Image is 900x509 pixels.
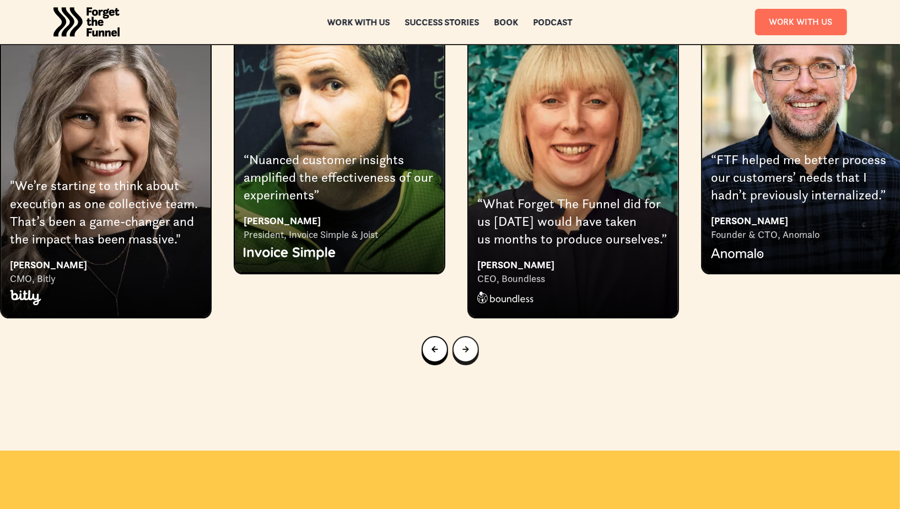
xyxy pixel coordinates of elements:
[477,257,669,272] div: [PERSON_NAME]
[244,151,435,204] div: “Nuanced customer insights amplified the effectiveness of our experiments”
[244,213,435,228] div: [PERSON_NAME]
[405,18,479,26] a: Success Stories
[422,336,448,362] a: Previous slide
[244,228,435,241] div: President, Invoice Simple & Joist
[494,18,519,26] a: Book
[755,9,847,35] a: Work With Us
[10,257,202,272] div: [PERSON_NAME]
[10,272,202,285] div: CMO, Bitly
[477,195,669,248] div: “What Forget The Funnel did for us [DATE] would have taken us months to produce ourselves.”
[533,18,573,26] a: Podcast
[10,177,202,248] div: "We’re starting to think about execution as one collective team. That’s been a game-changer and t...
[327,18,390,26] a: Work with us
[477,272,669,285] div: CEO, Boundless
[452,336,479,362] a: Next slide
